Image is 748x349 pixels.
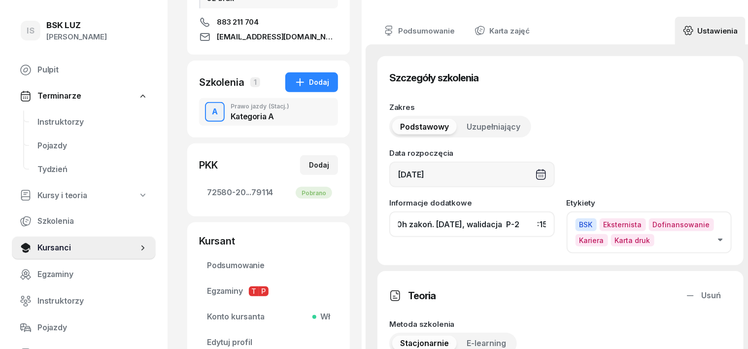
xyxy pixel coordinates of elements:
[12,209,156,233] a: Szkolenia
[199,75,244,89] div: Szkolenia
[207,285,330,298] span: Egzaminy
[400,121,449,134] span: Podstawowy
[37,295,148,308] span: Instruktorzy
[567,211,732,253] button: BSKEksternistaDofinansowanieKarieraKarta druk
[199,31,338,43] a: [EMAIL_ADDRESS][DOMAIN_NAME]
[269,104,289,109] span: (Stacj.)
[249,286,259,296] span: T
[467,121,520,134] span: Uzupełniający
[217,31,338,43] span: [EMAIL_ADDRESS][DOMAIN_NAME]
[12,184,156,207] a: Kursy i teoria
[12,316,156,340] a: Pojazdy
[199,181,338,205] a: 72580-20...79114Pobrano
[199,158,218,172] div: PKK
[30,158,156,181] a: Tydzień
[296,187,332,199] div: Pobrano
[674,283,732,309] button: Usuń
[309,159,329,171] div: Dodaj
[12,85,156,107] a: Terminarze
[199,305,338,329] a: Konto kursantaWł
[207,336,330,349] span: Edytuj profil
[46,31,107,43] div: [PERSON_NAME]
[207,186,330,199] span: 72580-20...79114
[199,279,338,303] a: EgzaminyTP
[37,215,148,228] span: Szkolenia
[684,289,721,302] div: Usuń
[37,321,148,334] span: Pojazdy
[389,70,478,86] h3: Szczegóły szkolenia
[208,104,222,120] div: A
[375,17,463,44] a: Podsumowanie
[250,77,260,87] span: 1
[231,104,289,109] div: Prawo jazdy
[27,27,34,35] span: IS
[37,163,148,176] span: Tydzień
[217,16,259,28] span: 883 211 704
[12,236,156,260] a: Kursanci
[37,90,81,103] span: Terminarze
[12,263,156,286] a: Egzaminy
[459,119,528,135] button: Uzupełniający
[285,72,338,92] button: Dodaj
[294,76,329,88] div: Dodaj
[12,289,156,313] a: Instruktorzy
[600,218,646,231] span: Eksternista
[611,234,654,246] span: Karta druk
[37,140,148,152] span: Pojazdy
[389,211,555,237] input: Dodaj notatkę...
[467,17,538,44] a: Karta zajęć
[12,58,156,82] a: Pulpit
[300,155,338,175] button: Dodaj
[46,21,107,30] div: BSK LUZ
[675,17,746,44] a: Ustawienia
[30,134,156,158] a: Pojazdy
[37,116,148,129] span: Instruktorzy
[30,110,156,134] a: Instruktorzy
[207,259,330,272] span: Podsumowanie
[199,234,338,248] div: Kursant
[37,268,148,281] span: Egzaminy
[207,311,330,323] span: Konto kursanta
[199,16,338,28] a: 883 211 704
[199,254,338,278] a: Podsumowanie
[576,234,608,246] span: Kariera
[649,218,714,231] span: Dofinansowanie
[576,218,597,231] span: BSK
[259,286,269,296] span: P
[37,189,87,202] span: Kursy i teoria
[205,102,225,122] button: A
[37,242,138,254] span: Kursanci
[408,288,436,304] h3: Teoria
[316,311,330,323] span: Wł
[199,98,338,126] button: APrawo jazdy(Stacj.)Kategoria A
[392,119,457,135] button: Podstawowy
[231,112,289,120] div: Kategoria A
[37,64,148,76] span: Pulpit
